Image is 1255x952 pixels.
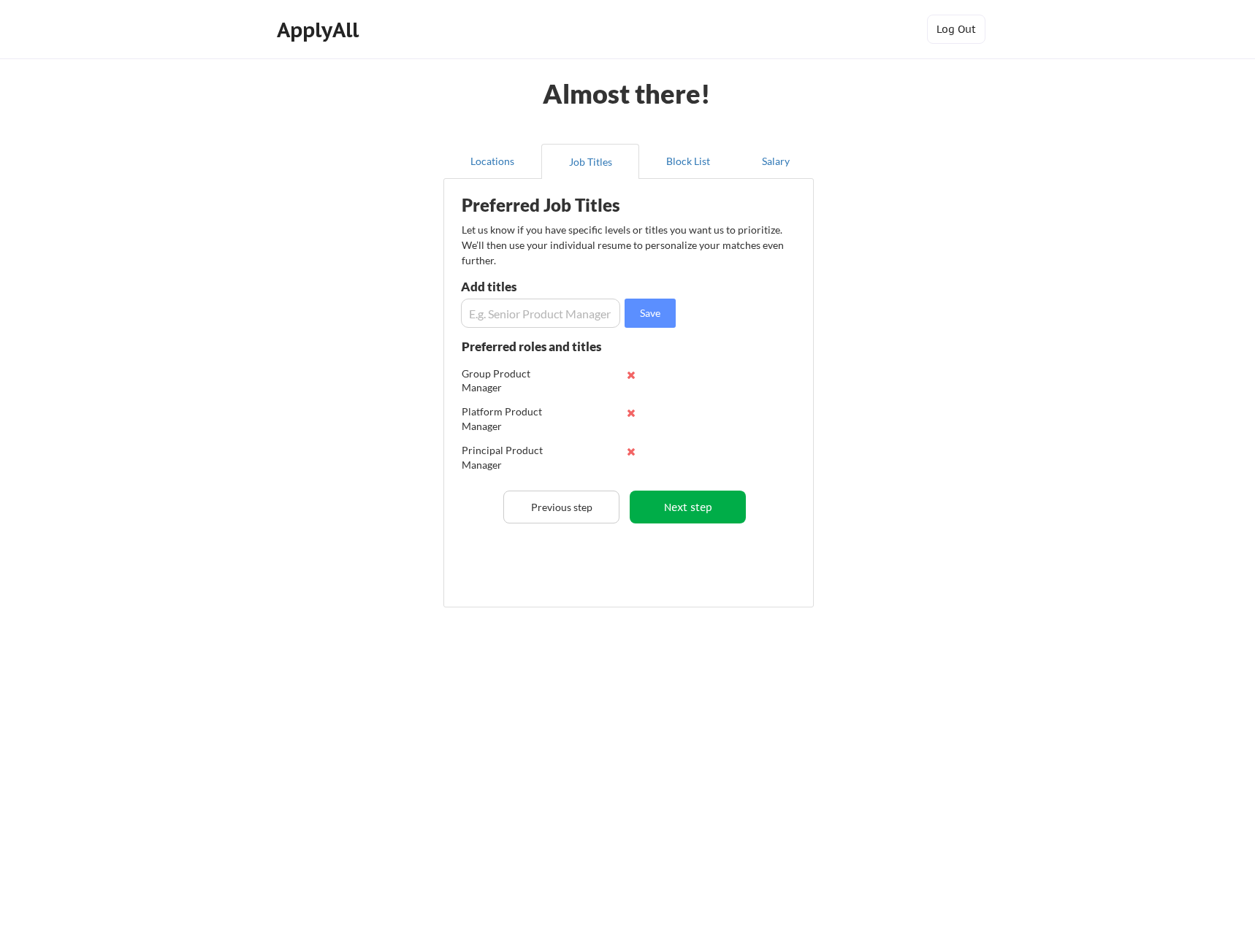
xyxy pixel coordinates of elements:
[927,15,985,44] button: Log Out
[277,18,363,42] div: ApplyAll
[443,144,541,179] button: Locations
[462,222,785,268] div: Let us know if you have specific levels or titles you want us to prioritize. We’ll then use your ...
[462,340,619,353] div: Preferred roles and titles
[541,144,639,179] button: Job Titles
[525,80,729,107] div: Almost there!
[462,366,557,395] div: Group Product Manager
[462,404,557,433] div: Platform Product Manager
[625,299,676,328] button: Save
[461,299,620,328] input: E.g. Senior Product Manager
[630,491,746,523] button: Next step
[737,144,814,179] button: Salary
[462,196,646,214] div: Preferred Job Titles
[462,443,557,472] div: Principal Product Manager
[639,144,737,179] button: Block List
[461,280,617,293] div: Add titles
[503,491,619,523] button: Previous step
